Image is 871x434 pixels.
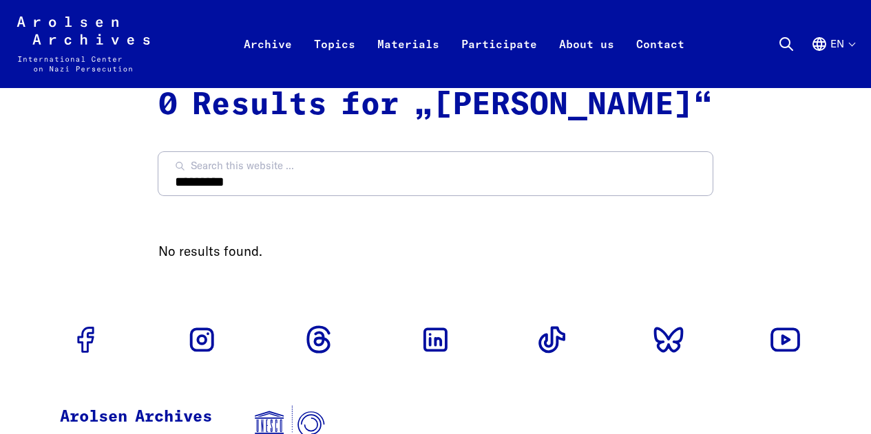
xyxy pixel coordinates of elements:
[764,318,807,361] a: Go to Youtube profile
[414,318,457,361] a: Go to Linkedin profile
[303,33,366,88] a: Topics
[548,33,625,88] a: About us
[158,87,713,124] h2: 0 Results for „[PERSON_NAME]“
[60,409,212,425] strong: Arolsen Archives
[647,318,691,361] a: Go to Bluesky profile
[158,241,713,261] p: No results found.
[297,318,340,361] a: Go to Threads profile
[811,36,854,85] button: English, language selection
[366,33,450,88] a: Materials
[180,318,224,361] a: Go to Instagram profile
[233,17,695,72] nav: Primary
[233,33,303,88] a: Archive
[64,318,107,361] a: Go to Facebook profile
[450,33,548,88] a: Participate
[625,33,695,88] a: Contact
[530,318,574,361] a: Go to Tiktok profile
